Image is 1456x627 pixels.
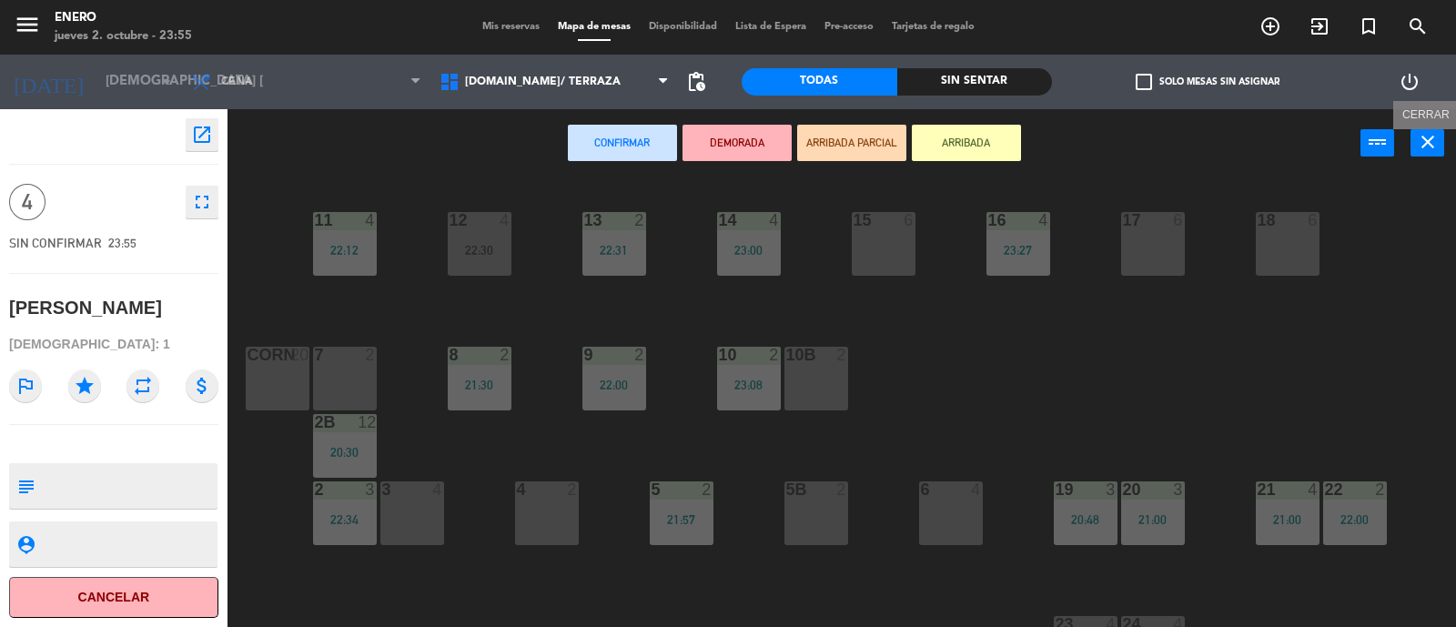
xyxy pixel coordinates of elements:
[221,76,253,88] span: Cena
[682,125,792,161] button: DEMORADA
[191,191,213,213] i: fullscreen
[108,236,136,250] span: 23:55
[717,244,781,257] div: 23:00
[358,414,376,430] div: 12
[1259,15,1281,37] i: add_circle_outline
[719,347,720,363] div: 10
[156,71,177,93] i: arrow_drop_down
[1308,212,1319,228] div: 6
[1407,15,1429,37] i: search
[313,446,377,459] div: 20:30
[921,481,922,498] div: 6
[634,347,645,363] div: 2
[55,9,192,27] div: Enero
[248,347,248,363] div: corn
[549,22,640,32] span: Mapa de mesas
[1121,513,1185,526] div: 21:00
[769,212,780,228] div: 4
[9,293,162,323] div: [PERSON_NAME]
[971,481,982,498] div: 4
[904,212,915,228] div: 6
[15,534,35,554] i: person_pin
[836,347,847,363] div: 2
[854,212,854,228] div: 15
[290,347,308,363] div: 20
[186,186,218,218] button: fullscreen
[517,481,518,498] div: 4
[313,244,377,257] div: 22:12
[1358,15,1380,37] i: turned_in_not
[448,379,511,391] div: 21:30
[1256,513,1319,526] div: 21:00
[702,481,713,498] div: 2
[1173,212,1184,228] div: 6
[582,244,646,257] div: 22:31
[1038,212,1049,228] div: 4
[786,481,787,498] div: 5B
[9,369,42,402] i: outlined_flag
[500,347,511,363] div: 2
[1258,212,1259,228] div: 18
[382,481,383,498] div: 3
[836,481,847,498] div: 2
[786,347,787,363] div: 10b
[584,212,585,228] div: 13
[1136,74,1279,90] label: Solo mesas sin asignar
[9,184,45,220] span: 4
[1106,481,1117,498] div: 3
[769,347,780,363] div: 2
[186,369,218,402] i: attach_money
[1123,481,1124,498] div: 20
[568,125,677,161] button: Confirmar
[719,212,720,228] div: 14
[365,212,376,228] div: 4
[9,236,102,250] span: SIN CONFIRMAR
[1323,513,1387,526] div: 22:00
[186,118,218,151] button: open_in_new
[717,379,781,391] div: 23:08
[1375,481,1386,498] div: 2
[450,212,450,228] div: 12
[313,513,377,526] div: 22:34
[55,27,192,46] div: jueves 2. octubre - 23:55
[14,11,41,38] i: menu
[1054,513,1117,526] div: 20:48
[1360,129,1394,157] button: power_input
[567,481,578,498] div: 2
[634,212,645,228] div: 2
[15,476,35,496] i: subject
[797,125,906,161] button: ARRIBADA PARCIAL
[315,347,316,363] div: 7
[432,481,443,498] div: 4
[191,124,213,146] i: open_in_new
[582,379,646,391] div: 22:00
[1173,481,1184,498] div: 3
[365,481,376,498] div: 3
[1325,481,1326,498] div: 22
[1056,481,1057,498] div: 19
[448,244,511,257] div: 22:30
[1309,15,1330,37] i: exit_to_app
[126,369,159,402] i: repeat
[1258,481,1259,498] div: 21
[1123,212,1124,228] div: 17
[815,22,883,32] span: Pre-acceso
[640,22,726,32] span: Disponibilidad
[1136,74,1152,90] span: check_box_outline_blank
[912,125,1021,161] button: ARRIBADA
[652,481,652,498] div: 5
[465,76,621,88] span: [DOMAIN_NAME]/ TERRAZA
[1308,481,1319,498] div: 4
[1417,131,1439,153] i: close
[742,68,897,96] div: Todas
[9,329,218,360] div: [DEMOGRAPHIC_DATA]: 1
[1367,131,1389,153] i: power_input
[500,212,511,228] div: 4
[726,22,815,32] span: Lista de Espera
[986,244,1050,257] div: 23:27
[9,577,218,618] button: Cancelar
[315,481,316,498] div: 2
[315,212,316,228] div: 11
[450,347,450,363] div: 8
